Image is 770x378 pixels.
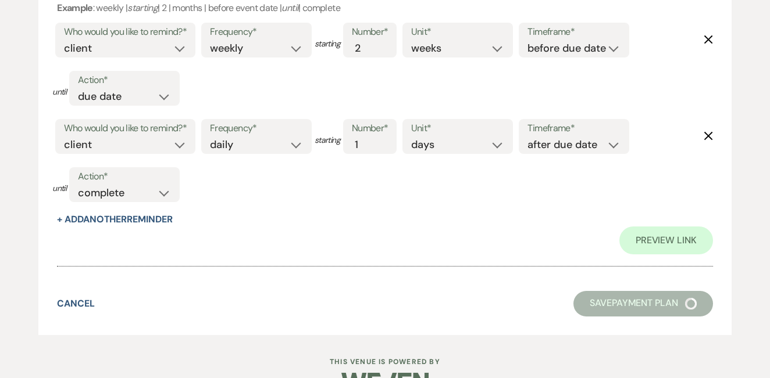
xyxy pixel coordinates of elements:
[64,24,187,41] label: Who would you like to remind?*
[78,168,171,185] label: Action*
[210,24,303,41] label: Frequency*
[57,215,172,224] button: + AddAnotherReminder
[685,298,697,309] img: loading spinner
[411,24,504,41] label: Unit*
[352,24,388,41] label: Number*
[527,24,621,41] label: Timeframe*
[78,72,171,89] label: Action*
[52,86,66,98] span: until
[315,38,340,50] span: starting
[573,291,713,316] button: SavePayment Plan
[619,226,713,254] a: Preview Link
[281,2,298,14] i: until
[127,2,158,14] i: starting
[52,182,66,195] span: until
[64,120,187,137] label: Who would you like to remind?*
[527,120,621,137] label: Timeframe*
[57,299,95,308] button: Cancel
[315,134,340,146] span: starting
[210,120,303,137] label: Frequency*
[411,120,504,137] label: Unit*
[352,120,388,137] label: Number*
[57,2,93,14] b: Example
